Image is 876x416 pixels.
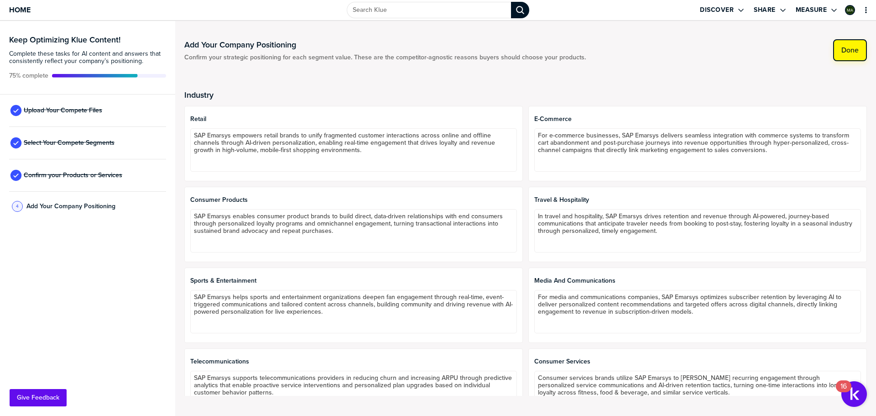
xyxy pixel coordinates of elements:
[9,50,166,65] span: Complete these tasks for AI content and answers that consistently reflect your company’s position...
[190,128,517,172] textarea: SAP Emarsys empowers retail brands to unify fragmented customer interactions across online and of...
[9,36,166,44] h3: Keep Optimizing Klue Content!
[534,277,861,284] span: Media and Communications
[24,139,115,147] span: Select Your Compete Segments
[190,371,517,414] textarea: SAP Emarsys supports telecommunications providers in reducing churn and increasing ARPU through p...
[534,196,861,204] span: Travel & Hospitality
[184,90,867,100] h2: Industry
[184,39,586,50] h1: Add Your Company Positioning
[24,107,102,114] span: Upload Your Compete Files
[844,4,856,16] a: Edit Profile
[190,358,517,365] span: Telecommunications
[24,172,122,179] span: Confirm your Products or Services
[190,196,517,204] span: Consumer Products
[534,371,861,414] textarea: Consumer services brands utilize SAP Emarsys to [PERSON_NAME] recurring engagement through person...
[184,54,586,61] span: Confirm your strategic positioning for each segment value. These are the competitor-agnostic reas...
[10,389,67,406] button: Give Feedback
[845,5,855,15] div: Mustasim Azhar
[700,6,734,14] label: Discover
[26,203,115,210] span: Add Your Company Positioning
[190,277,517,284] span: Sports & Entertainment
[796,6,827,14] label: Measure
[534,209,861,253] textarea: In travel and hospitality, SAP Emarsys drives retention and revenue through AI-powered, journey-b...
[9,6,31,14] span: Home
[534,290,861,333] textarea: For media and communications companies, SAP Emarsys optimizes subscriber retention by leveraging ...
[347,2,511,18] input: Search Klue
[9,72,48,79] span: Active
[190,290,517,333] textarea: SAP Emarsys helps sports and entertainment organizations deepen fan engagement through real-time,...
[754,6,776,14] label: Share
[841,381,867,407] button: Open Resource Center, 16 new notifications
[190,116,517,123] span: Retail
[190,209,517,253] textarea: SAP Emarsys enables consumer product brands to build direct, data-driven relationships with end c...
[534,128,861,172] textarea: For e-commerce businesses, SAP Emarsys delivers seamless integration with commerce systems to tra...
[511,2,529,18] div: Search Klue
[16,203,19,210] span: 4
[846,6,854,14] img: 3ff62666446fba34c58e8bfbfcda5e7b-sml.png
[841,46,859,55] label: Done
[534,116,861,123] span: E-commerce
[840,386,847,398] div: 16
[534,358,861,365] span: Consumer Services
